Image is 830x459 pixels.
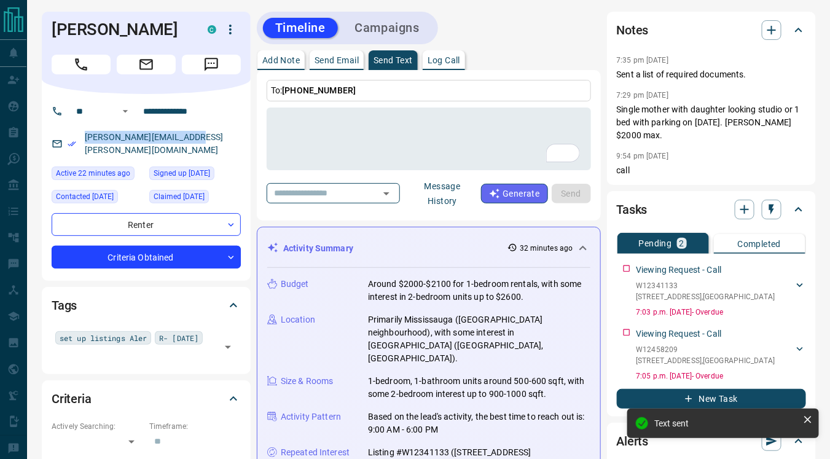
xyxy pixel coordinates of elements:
[378,185,395,202] button: Open
[262,56,300,65] p: Add Note
[617,200,648,219] h2: Tasks
[281,375,334,388] p: Size & Rooms
[617,91,669,100] p: 7:29 pm [DATE]
[617,56,669,65] p: 7:35 pm [DATE]
[267,80,591,101] p: To:
[52,296,77,315] h2: Tags
[281,410,341,423] p: Activity Pattern
[617,426,806,456] div: Alerts
[617,389,806,409] button: New Task
[52,389,92,409] h2: Criteria
[617,15,806,45] div: Notes
[52,421,143,432] p: Actively Searching:
[159,332,198,344] span: R- [DATE]
[281,313,315,326] p: Location
[636,280,775,291] p: W12341133
[617,164,806,177] p: call
[617,431,649,451] h2: Alerts
[52,246,241,269] div: Criteria Obtained
[315,56,359,65] p: Send Email
[636,264,722,277] p: Viewing Request - Call
[182,55,241,74] span: Message
[428,56,460,65] p: Log Call
[56,190,114,203] span: Contacted [DATE]
[636,307,806,318] p: 7:03 p.m. [DATE] - Overdue
[267,237,590,260] div: Activity Summary32 minutes ago
[118,104,133,119] button: Open
[149,421,241,432] p: Timeframe:
[654,418,798,428] div: Text sent
[636,278,806,305] div: W12341133[STREET_ADDRESS],[GEOGRAPHIC_DATA]
[639,239,672,248] p: Pending
[481,184,547,203] button: Generate
[208,25,216,34] div: condos.ca
[374,56,413,65] p: Send Text
[617,103,806,142] p: Single mother with daughter looking studio or 1 bed with parking on [DATE]. [PERSON_NAME] $2000 max.
[154,167,210,179] span: Signed up [DATE]
[520,243,573,254] p: 32 minutes ago
[282,85,356,95] span: [PHONE_NUMBER]
[85,132,224,155] a: [PERSON_NAME][EMAIL_ADDRESS][PERSON_NAME][DOMAIN_NAME]
[275,113,582,165] textarea: To enrich screen reader interactions, please activate Accessibility in Grammarly extension settings
[52,55,111,74] span: Call
[52,291,241,320] div: Tags
[368,278,590,304] p: Around $2000-$2100 for 1-bedroom rentals, with some interest in 2-bedroom units up to $2600.
[636,371,806,382] p: 7:05 p.m. [DATE] - Overdue
[52,213,241,236] div: Renter
[52,190,143,207] div: Mon Oct 13 2025
[52,384,241,414] div: Criteria
[617,20,649,40] h2: Notes
[60,332,147,344] span: set up listings Aler
[149,167,241,184] div: Fri Oct 10 2025
[68,139,76,148] svg: Email Verified
[56,167,130,179] span: Active 22 minutes ago
[636,342,806,369] div: W12458209[STREET_ADDRESS],[GEOGRAPHIC_DATA]
[154,190,205,203] span: Claimed [DATE]
[52,167,143,184] div: Wed Oct 15 2025
[636,328,722,340] p: Viewing Request - Call
[281,446,350,459] p: Repeated Interest
[117,55,176,74] span: Email
[617,195,806,224] div: Tasks
[636,355,775,366] p: [STREET_ADDRESS] , [GEOGRAPHIC_DATA]
[368,410,590,436] p: Based on the lead's activity, the best time to reach out is: 9:00 AM - 6:00 PM
[368,375,590,401] p: 1-bedroom, 1-bathroom units around 500-600 sqft, with some 2-bedroom interest up to 900-1000 sqft.
[263,18,338,38] button: Timeline
[283,242,353,255] p: Activity Summary
[219,339,237,356] button: Open
[617,68,806,81] p: Sent a list of required documents.
[679,239,684,248] p: 2
[149,190,241,207] div: Fri Oct 10 2025
[636,344,775,355] p: W12458209
[52,20,189,39] h1: [PERSON_NAME]
[368,313,590,365] p: Primarily Mississauga ([GEOGRAPHIC_DATA] neighbourhood), with some interest in [GEOGRAPHIC_DATA] ...
[404,176,481,211] button: Message History
[617,152,669,160] p: 9:54 pm [DATE]
[281,278,309,291] p: Budget
[738,240,781,248] p: Completed
[343,18,432,38] button: Campaigns
[636,291,775,302] p: [STREET_ADDRESS] , [GEOGRAPHIC_DATA]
